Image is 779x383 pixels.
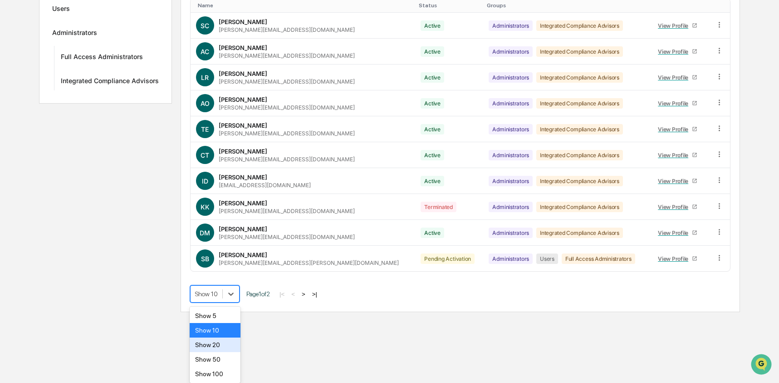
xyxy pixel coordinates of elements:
[201,22,209,30] span: SC
[219,251,267,259] div: [PERSON_NAME]
[61,77,159,88] div: Integrated Compliance Advisors
[289,290,298,298] button: <
[9,133,16,140] div: 🔎
[654,174,701,188] a: View Profile
[652,2,706,9] div: Toggle SortBy
[18,114,59,124] span: Preclearance
[658,100,692,107] div: View Profile
[419,2,480,9] div: Toggle SortBy
[658,178,692,184] div: View Profile
[190,308,241,323] div: Show 5
[309,290,320,298] button: >|
[536,46,623,57] div: Integrated Compliance Advisors
[31,79,115,86] div: We're available if you need us!
[201,48,209,55] span: AC
[219,18,267,25] div: [PERSON_NAME]
[246,290,270,298] span: Page 1 of 2
[654,19,701,33] a: View Profile
[219,78,355,85] div: [PERSON_NAME][EMAIL_ADDRESS][DOMAIN_NAME]
[489,124,533,134] div: Administrators
[421,72,444,83] div: Active
[536,20,623,31] div: Integrated Compliance Advisors
[536,228,623,238] div: Integrated Compliance Advisors
[219,208,355,214] div: [PERSON_NAME][EMAIL_ADDRESS][DOMAIN_NAME]
[658,126,692,133] div: View Profile
[18,132,57,141] span: Data Lookup
[9,19,165,34] p: How can we help?
[66,115,73,123] div: 🗄️
[5,128,61,144] a: 🔎Data Lookup
[219,44,267,51] div: [PERSON_NAME]
[658,229,692,236] div: View Profile
[219,148,267,155] div: [PERSON_NAME]
[31,70,149,79] div: Start new chat
[62,111,116,127] a: 🗄️Attestations
[201,203,210,211] span: KK
[536,98,623,109] div: Integrated Compliance Advisors
[219,174,267,181] div: [PERSON_NAME]
[717,2,726,9] div: Toggle SortBy
[654,148,701,162] a: View Profile
[489,228,533,238] div: Administrators
[489,98,533,109] div: Administrators
[658,255,692,262] div: View Profile
[536,176,623,186] div: Integrated Compliance Advisors
[219,259,399,266] div: [PERSON_NAME][EMAIL_ADDRESS][PERSON_NAME][DOMAIN_NAME]
[277,290,287,298] button: |<
[9,115,16,123] div: 🖐️
[219,122,267,129] div: [PERSON_NAME]
[5,111,62,127] a: 🖐️Preclearance
[421,228,444,238] div: Active
[654,252,701,266] a: View Profile
[90,154,110,161] span: Pylon
[219,130,355,137] div: [PERSON_NAME][EMAIL_ADDRESS][DOMAIN_NAME]
[190,323,241,338] div: Show 10
[421,46,444,57] div: Active
[201,74,209,81] span: LR
[489,46,533,57] div: Administrators
[658,74,692,81] div: View Profile
[654,70,701,85] a: View Profile
[562,254,635,264] div: Full Access Administrators
[201,255,209,263] span: SB
[202,177,208,185] span: ID
[299,290,308,298] button: >
[658,22,692,29] div: View Profile
[654,122,701,136] a: View Profile
[219,104,355,111] div: [PERSON_NAME][EMAIL_ADDRESS][DOMAIN_NAME]
[154,72,165,83] button: Start new chat
[421,124,444,134] div: Active
[219,52,355,59] div: [PERSON_NAME][EMAIL_ADDRESS][DOMAIN_NAME]
[658,152,692,159] div: View Profile
[190,338,241,352] div: Show 20
[61,53,143,64] div: Full Access Administrators
[489,254,533,264] div: Administrators
[190,352,241,367] div: Show 50
[219,96,267,103] div: [PERSON_NAME]
[654,200,701,214] a: View Profile
[64,154,110,161] a: Powered byPylon
[489,202,533,212] div: Administrators
[489,150,533,160] div: Administrators
[536,254,558,264] div: Users
[658,204,692,210] div: View Profile
[219,26,355,33] div: [PERSON_NAME][EMAIL_ADDRESS][DOMAIN_NAME]
[219,225,267,233] div: [PERSON_NAME]
[489,20,533,31] div: Administrators
[654,96,701,110] a: View Profile
[201,125,209,133] span: TE
[198,2,412,9] div: Toggle SortBy
[219,70,267,77] div: [PERSON_NAME]
[658,48,692,55] div: View Profile
[750,353,774,378] iframe: Open customer support
[52,29,97,40] div: Administrators
[201,99,210,107] span: AO
[421,254,475,264] div: Pending Activation
[75,114,113,124] span: Attestations
[219,234,355,240] div: [PERSON_NAME][EMAIL_ADDRESS][DOMAIN_NAME]
[421,202,456,212] div: Terminated
[421,20,444,31] div: Active
[654,45,701,59] a: View Profile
